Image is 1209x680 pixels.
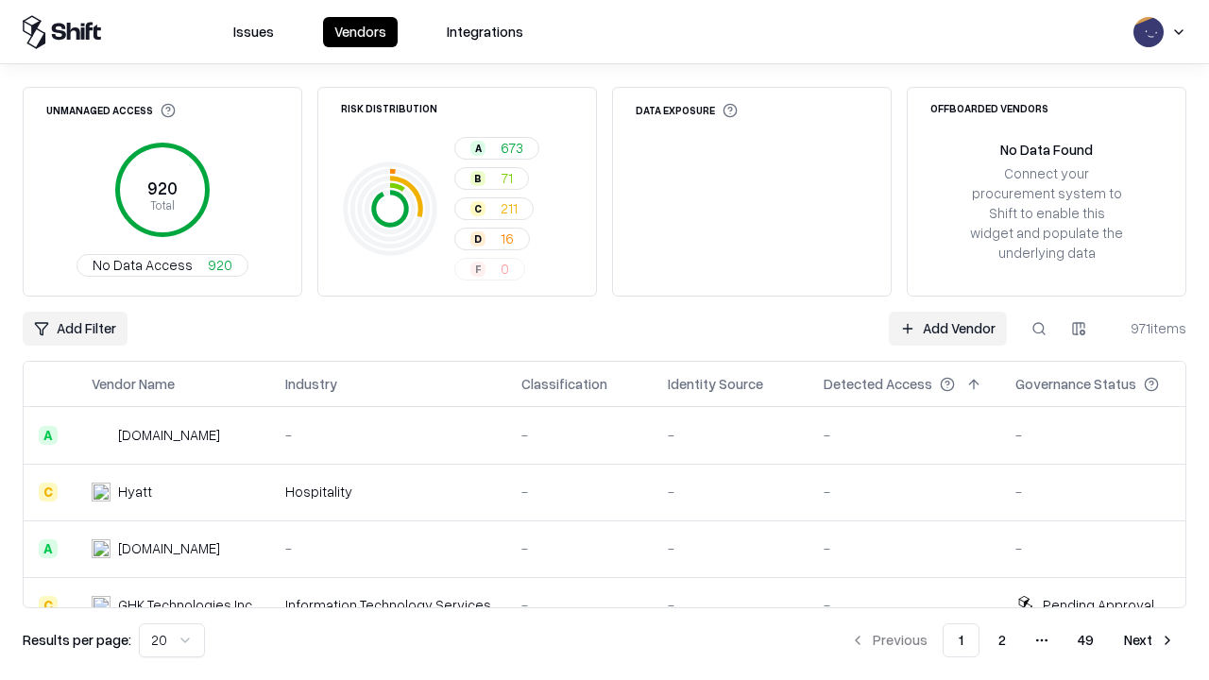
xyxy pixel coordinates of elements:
[943,623,979,657] button: 1
[521,482,638,501] div: -
[668,374,763,394] div: Identity Source
[39,539,58,558] div: A
[23,312,128,346] button: Add Filter
[889,312,1007,346] a: Add Vendor
[668,425,793,445] div: -
[668,595,793,615] div: -
[92,426,111,445] img: intrado.com
[285,538,491,558] div: -
[1113,623,1186,657] button: Next
[668,538,793,558] div: -
[1000,140,1093,160] div: No Data Found
[435,17,535,47] button: Integrations
[323,17,398,47] button: Vendors
[1015,425,1189,445] div: -
[118,595,255,615] div: GHK Technologies Inc.
[824,425,985,445] div: -
[285,374,337,394] div: Industry
[454,228,530,250] button: D16
[983,623,1021,657] button: 2
[92,483,111,501] img: Hyatt
[46,103,176,118] div: Unmanaged Access
[150,197,175,212] tspan: Total
[77,254,248,277] button: No Data Access920
[470,231,485,246] div: D
[118,538,220,558] div: [DOMAIN_NAME]
[454,137,539,160] button: A673
[968,163,1125,263] div: Connect your procurement system to Shift to enable this widget and populate the underlying data
[39,426,58,445] div: A
[501,229,514,248] span: 16
[824,482,985,501] div: -
[118,425,220,445] div: [DOMAIN_NAME]
[501,198,518,218] span: 211
[1015,374,1136,394] div: Governance Status
[118,482,152,501] div: Hyatt
[1111,318,1186,338] div: 971 items
[285,482,491,501] div: Hospitality
[824,595,985,615] div: -
[39,483,58,501] div: C
[39,596,58,615] div: C
[1063,623,1109,657] button: 49
[1043,595,1154,615] div: Pending Approval
[454,197,534,220] button: C211
[92,374,175,394] div: Vendor Name
[824,374,932,394] div: Detected Access
[521,374,607,394] div: Classification
[341,103,437,113] div: Risk Distribution
[470,171,485,186] div: B
[208,255,232,275] span: 920
[93,255,193,275] span: No Data Access
[92,539,111,558] img: primesec.co.il
[285,425,491,445] div: -
[1015,482,1189,501] div: -
[824,538,985,558] div: -
[470,201,485,216] div: C
[521,538,638,558] div: -
[23,630,131,650] p: Results per page:
[92,596,111,615] img: GHK Technologies Inc.
[930,103,1048,113] div: Offboarded Vendors
[470,141,485,156] div: A
[521,425,638,445] div: -
[454,167,529,190] button: B71
[285,595,491,615] div: Information Technology Services
[501,138,523,158] span: 673
[147,178,178,198] tspan: 920
[1015,538,1189,558] div: -
[222,17,285,47] button: Issues
[668,482,793,501] div: -
[839,623,1186,657] nav: pagination
[501,168,513,188] span: 71
[636,103,738,118] div: Data Exposure
[521,595,638,615] div: -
